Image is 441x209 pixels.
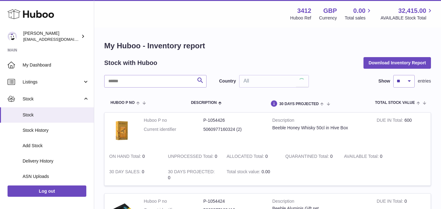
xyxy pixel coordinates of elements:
td: 0 [105,164,163,185]
span: Total sales [345,15,373,21]
h2: Stock with Huboo [104,59,157,67]
label: Show [379,78,390,84]
span: Listings [23,79,83,85]
strong: Total stock value [227,169,261,176]
label: Country [219,78,236,84]
dt: Current identifier [144,126,203,132]
td: 0 [105,149,163,164]
span: Delivery History [23,158,89,164]
strong: QUARANTINED Total [285,154,330,160]
dd: P-1054426 [203,117,263,123]
span: Total stock value [375,101,415,105]
strong: 30 DAYS PROJECTED [168,169,215,176]
span: My Dashboard [23,62,89,68]
dt: Huboo P no [144,117,203,123]
strong: GBP [323,7,337,15]
a: 0.00 Total sales [345,7,373,21]
dd: 5060977160324 (2) [203,126,263,132]
span: Huboo P no [110,101,135,105]
span: [EMAIL_ADDRESS][DOMAIN_NAME] [23,37,92,42]
span: 30 DAYS PROJECTED [279,102,319,106]
img: info@beeble.buzz [8,32,17,41]
div: Huboo Ref [290,15,311,21]
span: Stock History [23,127,89,133]
a: Log out [8,185,86,197]
h1: My Huboo - Inventory report [104,41,431,51]
span: 0 [330,154,333,159]
span: ASN Uploads [23,174,89,180]
a: 32,415.00 AVAILABLE Stock Total [380,7,433,21]
strong: DUE IN Total [377,199,404,205]
strong: UNPROCESSED Total [168,154,215,160]
dt: Huboo P no [144,198,203,204]
td: 0 [163,164,222,185]
div: Currency [319,15,337,21]
strong: 30 DAY SALES [109,169,142,176]
td: 0 [222,149,281,164]
span: Description [191,101,217,105]
img: product image [109,117,134,142]
span: 32,415.00 [398,7,426,15]
span: Stock [23,96,83,102]
strong: ALLOCATED Total [227,154,265,160]
span: 0.00 [353,7,366,15]
strong: AVAILABLE Total [344,154,380,160]
span: Stock [23,112,89,118]
span: AVAILABLE Stock Total [380,15,433,21]
div: [PERSON_NAME] [23,30,80,42]
div: Beeble Honey Whisky 50cl in Hive Box [272,125,367,131]
span: entries [418,78,431,84]
td: 0 [339,149,398,164]
dd: P-1054424 [203,198,263,204]
span: 0.00 [261,169,270,174]
strong: 3412 [297,7,311,15]
strong: Description [272,117,367,125]
strong: ON HAND Total [109,154,143,160]
span: Add Stock [23,143,89,149]
strong: Description [272,198,367,206]
button: Download Inventory Report [363,57,431,68]
strong: DUE IN Total [377,118,404,124]
td: 0 [163,149,222,164]
td: 600 [372,113,431,149]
